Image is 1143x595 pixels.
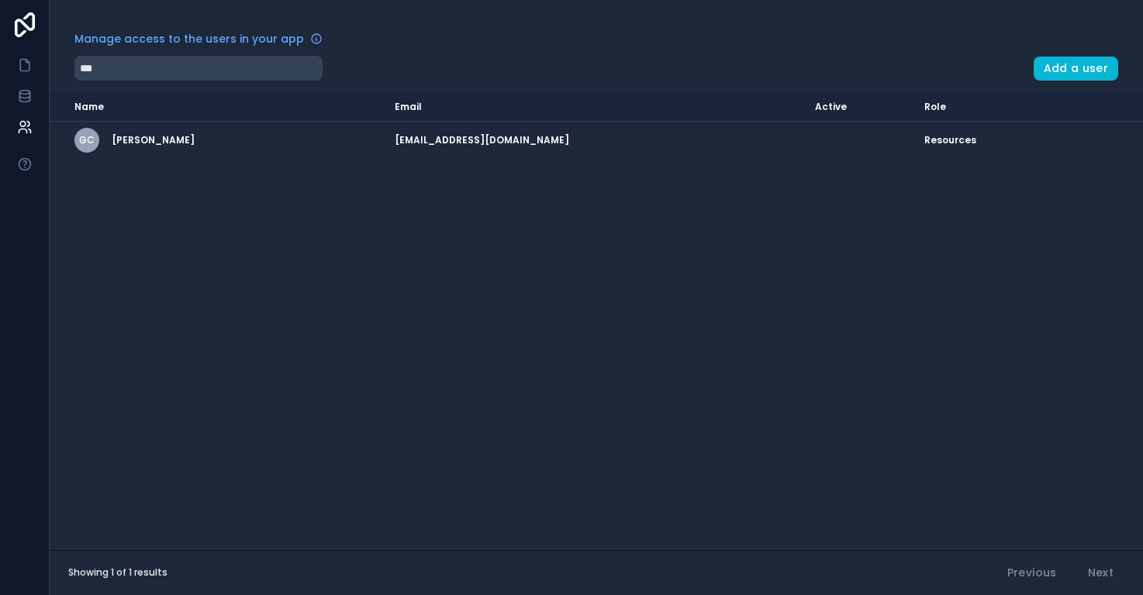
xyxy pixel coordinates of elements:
[74,31,304,46] span: Manage access to the users in your app
[74,31,323,46] a: Manage access to the users in your app
[806,93,915,122] th: Active
[50,93,1143,550] div: scrollable content
[1034,57,1119,81] button: Add a user
[68,566,167,579] span: Showing 1 of 1 results
[385,93,806,122] th: Email
[112,134,195,146] span: [PERSON_NAME]
[385,122,806,160] td: [EMAIL_ADDRESS][DOMAIN_NAME]
[50,93,385,122] th: Name
[924,134,976,146] span: Resources
[915,93,1069,122] th: Role
[79,134,95,146] span: GC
